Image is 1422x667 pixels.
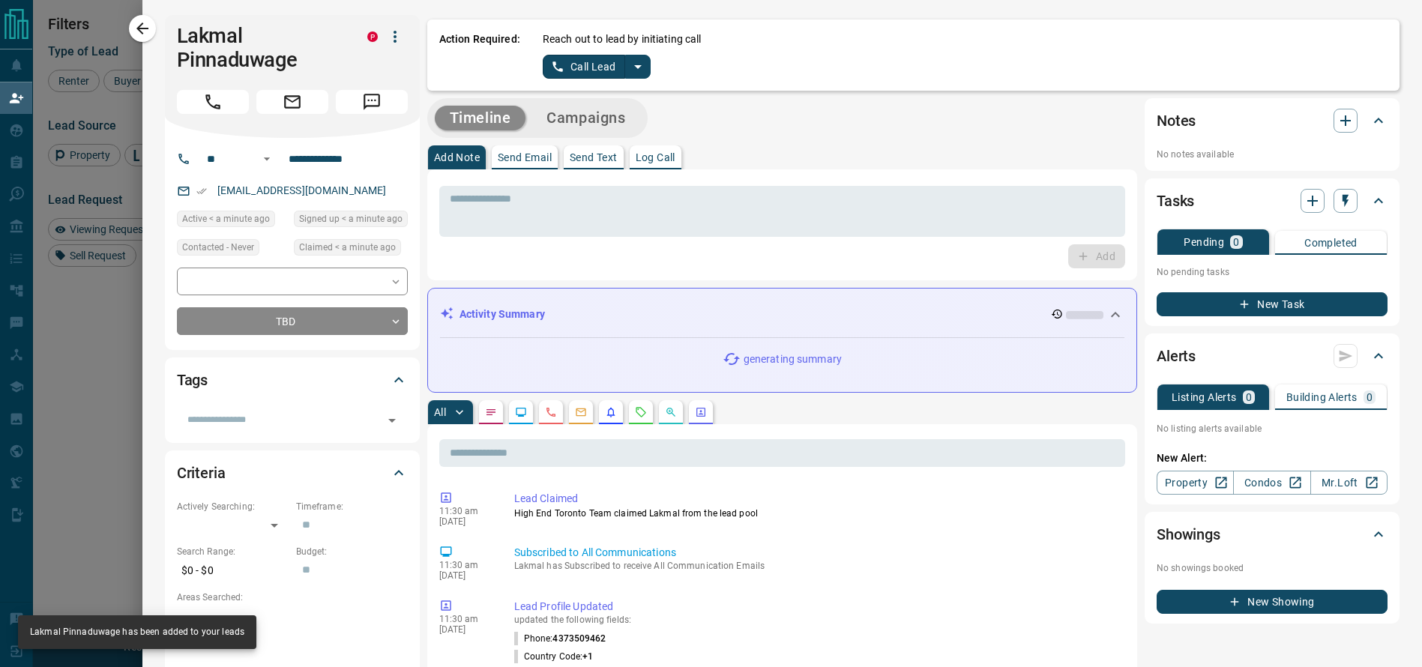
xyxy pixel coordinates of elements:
svg: Listing Alerts [605,406,617,418]
p: Budget: [296,545,408,558]
h2: Tasks [1157,189,1194,213]
button: Campaigns [531,106,640,130]
svg: Emails [575,406,587,418]
button: Open [382,410,403,431]
p: Activity Summary [460,307,545,322]
p: 11:30 am [439,506,492,516]
p: Send Text [570,152,618,163]
span: Signed up < a minute ago [299,211,403,226]
div: property.ca [367,31,378,42]
p: Search Range: [177,545,289,558]
svg: Lead Browsing Activity [515,406,527,418]
svg: Requests [635,406,647,418]
span: Contacted - Never [182,240,254,255]
p: Lakmal has Subscribed to receive All Communication Emails [514,561,1119,571]
svg: Agent Actions [695,406,707,418]
div: Showings [1157,516,1388,552]
p: Areas Searched: [177,591,408,604]
div: Lakmal Pinnaduwage has been added to your leads [30,620,244,645]
p: Action Required: [439,31,520,79]
span: Message [336,90,408,114]
h2: Alerts [1157,344,1196,368]
a: Condos [1233,471,1310,495]
p: 11:30 am [439,560,492,570]
svg: Opportunities [665,406,677,418]
div: Mon Oct 13 2025 [177,211,286,232]
p: 0 [1367,392,1373,402]
p: generating summary [744,351,842,367]
p: Subscribed to All Communications [514,545,1119,561]
p: No notes available [1157,148,1388,161]
p: Listing Alerts [1172,392,1237,402]
p: Send Email [498,152,552,163]
div: Notes [1157,103,1388,139]
div: Mon Oct 13 2025 [294,211,408,232]
p: Completed [1304,238,1358,248]
h1: Lakmal Pinnaduwage [177,24,345,72]
p: Timeframe: [296,500,408,513]
p: No showings booked [1157,561,1388,575]
a: [EMAIL_ADDRESS][DOMAIN_NAME] [217,184,387,196]
div: Tags [177,362,408,398]
p: Log Call [636,152,675,163]
span: Active < a minute ago [182,211,270,226]
h2: Tags [177,368,208,392]
span: 4373509462 [552,633,606,644]
a: Property [1157,471,1234,495]
p: Reach out to lead by initiating call [543,31,702,47]
p: New Alert: [1157,450,1388,466]
button: Open [258,150,276,168]
p: Country Code : [514,650,594,663]
span: Call [177,90,249,114]
span: Email [256,90,328,114]
p: No pending tasks [1157,261,1388,283]
button: New Task [1157,292,1388,316]
button: Timeline [435,106,526,130]
p: Motivation: [177,621,408,634]
div: TBD [177,307,408,335]
h2: Showings [1157,522,1220,546]
p: Building Alerts [1286,392,1358,402]
p: [DATE] [439,570,492,581]
p: 11:30 am [439,614,492,624]
p: Actively Searching: [177,500,289,513]
div: Activity Summary [440,301,1124,328]
p: No listing alerts available [1157,422,1388,435]
p: Pending [1184,237,1224,247]
svg: Email Verified [196,186,207,196]
span: Claimed < a minute ago [299,240,396,255]
p: [DATE] [439,624,492,635]
p: [DATE] [439,516,492,527]
p: Phone : [514,632,606,645]
p: Lead Profile Updated [514,599,1119,615]
a: Mr.Loft [1310,471,1388,495]
p: 0 [1246,392,1252,402]
div: Alerts [1157,338,1388,374]
p: High End Toronto Team claimed Lakmal from the lead pool [514,507,1119,520]
span: +1 [582,651,593,662]
div: Mon Oct 13 2025 [294,239,408,260]
div: split button [543,55,651,79]
button: New Showing [1157,590,1388,614]
p: Lead Claimed [514,491,1119,507]
div: Tasks [1157,183,1388,219]
p: updated the following fields: [514,615,1119,625]
p: $0 - $0 [177,558,289,583]
svg: Notes [485,406,497,418]
p: 0 [1233,237,1239,247]
div: Criteria [177,455,408,491]
h2: Criteria [177,461,226,485]
p: All [434,407,446,417]
h2: Notes [1157,109,1196,133]
button: Call Lead [543,55,626,79]
svg: Calls [545,406,557,418]
p: Add Note [434,152,480,163]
